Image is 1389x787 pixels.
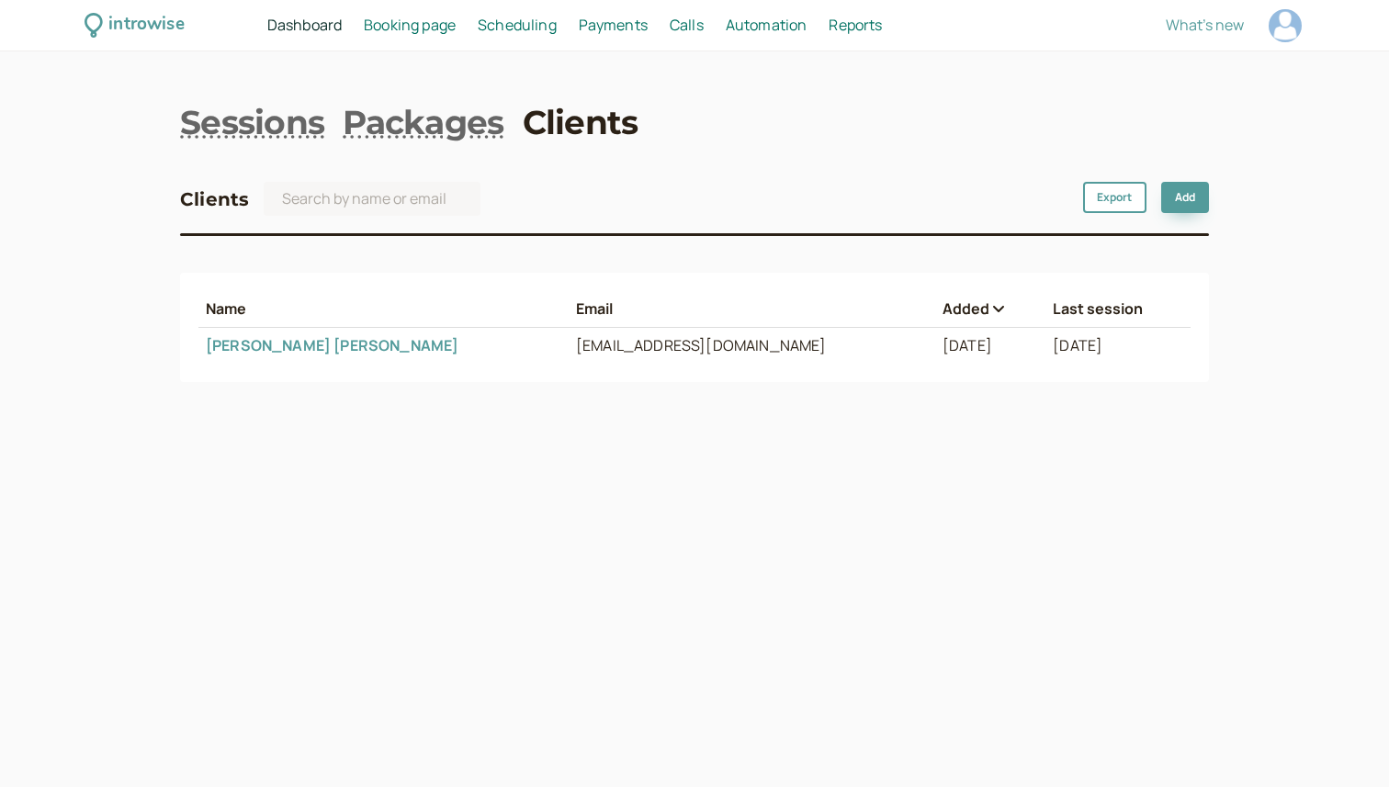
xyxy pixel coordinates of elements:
[264,182,480,216] input: Search by name or email
[829,15,882,35] span: Reports
[1045,328,1191,364] td: [DATE]
[523,99,638,145] a: Clients
[108,11,184,39] div: introwise
[1166,17,1244,33] button: What's new
[579,15,648,35] span: Payments
[364,15,456,35] span: Booking page
[478,15,557,35] span: Scheduling
[1166,15,1244,35] span: What's new
[180,99,324,145] a: Sessions
[670,14,704,38] a: Calls
[343,99,503,145] a: Packages
[569,328,935,364] td: [EMAIL_ADDRESS][DOMAIN_NAME]
[478,14,557,38] a: Scheduling
[1161,182,1209,213] a: Add
[85,11,185,39] a: introwise
[206,300,561,317] button: Name
[1053,300,1183,317] button: Last session
[206,335,458,355] a: [PERSON_NAME] [PERSON_NAME]
[180,185,249,214] h3: Clients
[829,14,882,38] a: Reports
[267,14,342,38] a: Dashboard
[1266,6,1304,45] a: Account
[364,14,456,38] a: Booking page
[1083,182,1146,213] button: Export
[1297,699,1389,787] iframe: Chat Widget
[579,14,648,38] a: Payments
[726,15,807,35] span: Automation
[576,300,928,317] button: Email
[726,14,807,38] a: Automation
[943,300,1038,317] button: Added
[670,15,704,35] span: Calls
[935,328,1045,364] td: [DATE]
[267,15,342,35] span: Dashboard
